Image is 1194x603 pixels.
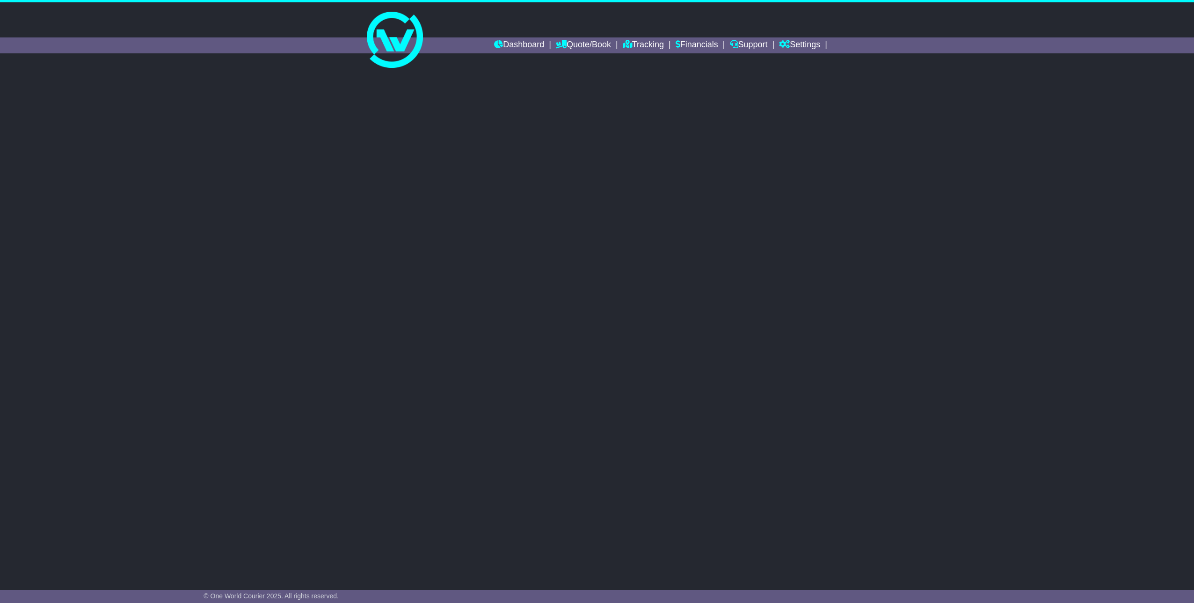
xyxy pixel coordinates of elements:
[556,37,611,53] a: Quote/Book
[779,37,820,53] a: Settings
[204,592,339,600] span: © One World Courier 2025. All rights reserved.
[676,37,718,53] a: Financials
[623,37,664,53] a: Tracking
[494,37,544,53] a: Dashboard
[730,37,768,53] a: Support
